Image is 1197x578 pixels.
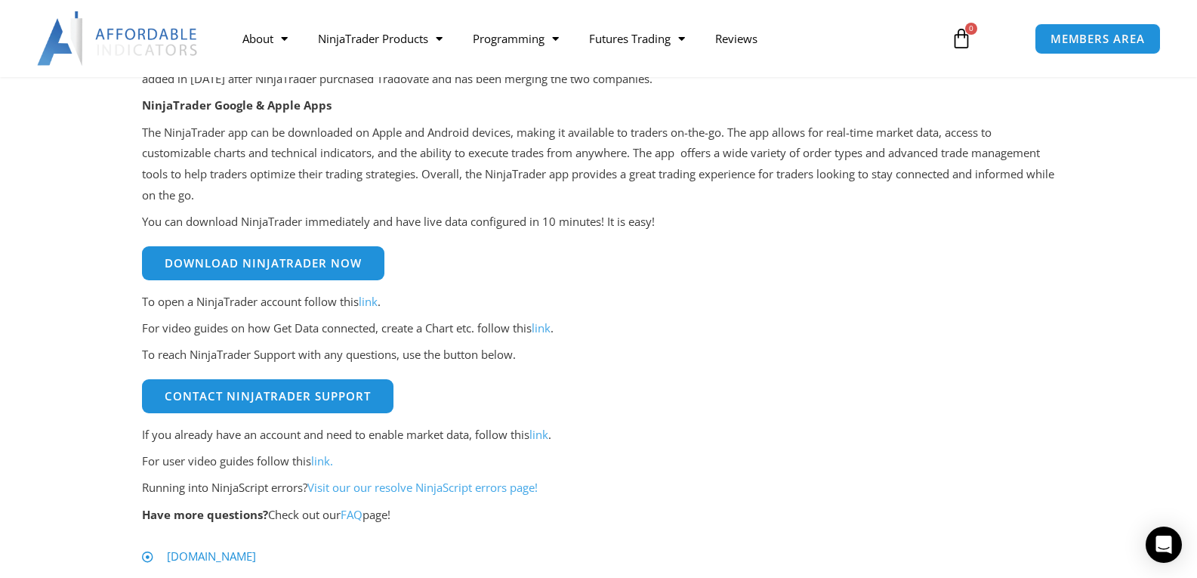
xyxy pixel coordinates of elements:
[307,480,538,495] a: Visit our our resolve NinjaScript errors page!
[142,246,384,280] a: Download NinjaTrader Now
[165,391,371,402] span: Contact NinjaTrader Support
[458,21,574,56] a: Programming
[163,546,256,567] span: [DOMAIN_NAME]
[142,507,268,522] strong: Have more questions?
[532,320,551,335] a: link
[142,546,1056,567] a: [DOMAIN_NAME]
[142,425,1056,446] p: If you already have an account and need to enable market data, follow this .
[965,23,977,35] span: 0
[574,21,700,56] a: Futures Trading
[142,97,332,113] strong: NinjaTrader Google & Apple Apps
[142,379,393,413] a: Contact NinjaTrader Support
[142,318,1056,339] p: For video guides on how Get Data connected, create a Chart etc. follow this .
[142,122,1056,206] p: The NinjaTrader app can be downloaded on Apple and Android devices, making it available to trader...
[142,478,1056,499] p: Running into NinjaScript errors?
[700,21,773,56] a: Reviews
[142,451,1056,472] p: For user video guides follow this
[227,21,933,56] nav: Menu
[142,292,1056,313] p: To open a NinjaTrader account follow this .
[359,294,378,309] a: link
[1050,33,1145,45] span: MEMBERS AREA
[341,507,362,522] a: FAQ
[142,345,1056,366] p: To reach NinjaTrader Support with any questions, use the button below.
[142,505,1056,526] p: Check out our page!
[165,258,362,269] span: Download NinjaTrader Now
[1035,23,1161,54] a: MEMBERS AREA
[142,212,1056,233] p: You can download NinjaTrader immediately and have live data configured in 10 minutes! It is easy!
[37,11,199,66] img: LogoAI | Affordable Indicators – NinjaTrader
[928,17,995,60] a: 0
[227,21,303,56] a: About
[529,427,548,442] a: link
[303,21,458,56] a: NinjaTrader Products
[1146,527,1182,563] div: Open Intercom Messenger
[311,453,333,468] a: link.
